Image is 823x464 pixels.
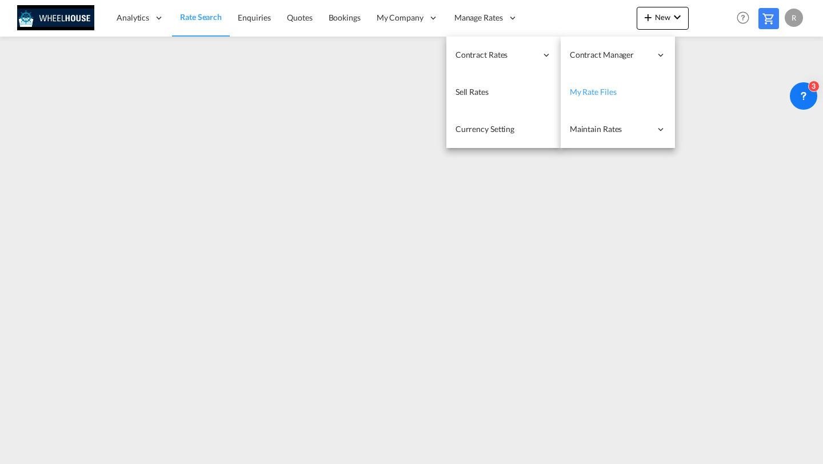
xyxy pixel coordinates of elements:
div: Contract Manager [561,37,675,74]
span: Help [733,8,753,27]
span: Manage Rates [454,12,503,23]
span: Rate Search [180,12,222,22]
a: Sell Rates [446,74,561,111]
span: Bookings [329,13,361,22]
div: Maintain Rates [561,111,675,148]
div: Contract Rates [446,37,561,74]
span: Maintain Rates [570,123,651,135]
a: My Rate Files [561,74,675,111]
span: Analytics [117,12,149,23]
div: Help [733,8,758,29]
md-icon: icon-chevron-down [670,10,684,24]
span: Contract Manager [570,49,651,61]
span: New [641,13,684,22]
span: Contract Rates [456,49,537,61]
span: My Company [377,12,424,23]
span: My Rate Files [570,87,617,97]
span: Quotes [287,13,312,22]
span: Sell Rates [456,87,489,97]
md-icon: icon-plus 400-fg [641,10,655,24]
div: R [785,9,803,27]
img: 186c01200b8911efbb3e93c29cf9ca86.jpg [17,5,94,31]
span: Enquiries [238,13,271,22]
a: Currency Setting [446,111,561,148]
span: Currency Setting [456,124,514,134]
button: icon-plus 400-fgNewicon-chevron-down [637,7,689,30]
